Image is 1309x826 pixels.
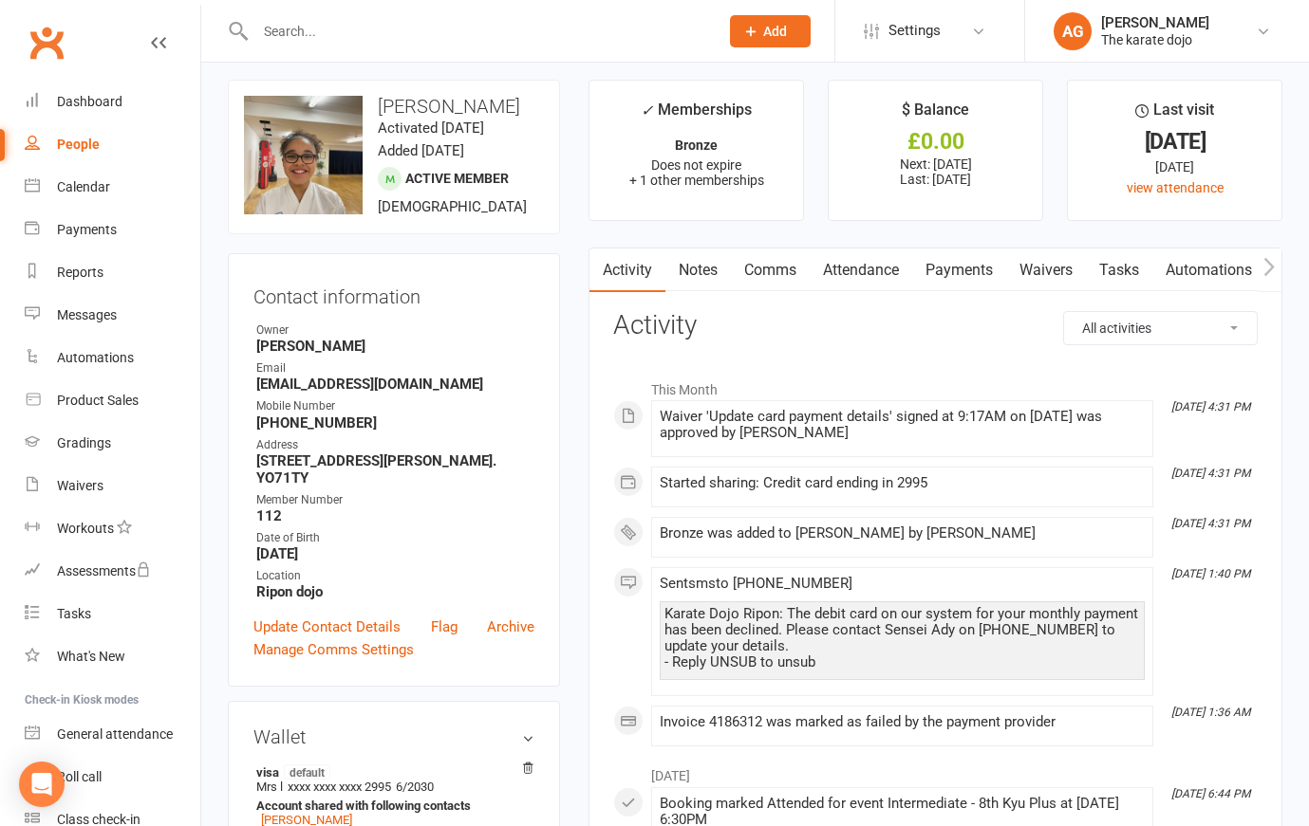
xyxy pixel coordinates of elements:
div: Open Intercom Messenger [19,762,65,807]
div: Gradings [57,435,111,450]
a: Assessments [25,550,200,593]
a: What's New [25,635,200,678]
a: Waivers [1006,248,1086,292]
h3: [PERSON_NAME] [244,96,544,117]
a: Payments [25,209,200,251]
div: Bronze was added to [PERSON_NAME] by [PERSON_NAME] [660,525,1145,541]
a: Activity [589,248,665,292]
strong: [PHONE_NUMBER] [256,414,534,431]
a: Notes [665,248,731,292]
strong: [STREET_ADDRESS][PERSON_NAME]. YO71TY [256,452,534,486]
span: [DEMOGRAPHIC_DATA] [378,198,527,215]
a: Payments [912,248,1006,292]
li: This Month [613,370,1258,400]
div: [DATE] [1085,156,1264,177]
a: Messages [25,294,200,337]
span: xxxx xxxx xxxx 2995 [288,780,391,794]
div: Memberships [641,98,752,133]
strong: [PERSON_NAME] [256,338,534,355]
span: Settings [888,9,941,52]
span: Add [763,24,787,39]
strong: Account shared with following contacts [256,798,525,813]
i: [DATE] 4:31 PM [1171,467,1250,480]
i: [DATE] 1:40 PM [1171,567,1250,580]
div: Karate Dojo Ripon: The debit card on our system for your monthly payment has been declined. Pleas... [664,606,1140,670]
input: Search... [250,18,705,45]
div: Workouts [57,521,114,536]
span: Sent sms to [PHONE_NUMBER] [660,575,852,592]
div: AG [1054,12,1092,50]
div: Date of Birth [256,529,534,547]
a: Flag [431,615,458,638]
a: Dashboard [25,81,200,123]
div: People [57,137,100,152]
div: Assessments [57,563,151,578]
div: Messages [57,307,117,322]
div: Location [256,567,534,585]
div: Last visit [1135,98,1214,132]
div: £0.00 [846,132,1025,152]
span: default [284,764,330,780]
a: Comms [731,248,810,292]
i: [DATE] 4:31 PM [1171,400,1250,413]
a: Waivers [25,465,200,507]
a: Tasks [25,593,200,635]
div: Automations [57,350,134,365]
a: view attendance [1127,180,1224,195]
strong: [EMAIL_ADDRESS][DOMAIN_NAME] [256,376,534,393]
time: Activated [DATE] [378,119,484,137]
div: Invoice 4186312 was marked as failed by the payment provider [660,714,1145,730]
a: Roll call [25,756,200,798]
div: Payments [57,222,117,237]
div: Tasks [57,606,91,621]
div: Email [256,359,534,377]
span: 6/2030 [396,780,434,794]
div: Owner [256,321,534,340]
div: What's New [57,649,125,664]
a: Archive [487,615,534,638]
strong: 112 [256,507,534,524]
div: General attendance [57,726,173,742]
h3: Wallet [253,726,534,747]
div: Waiver 'Update card payment details' signed at 9:17AM on [DATE] was approved by [PERSON_NAME] [660,409,1145,441]
a: Manage Comms Settings [253,638,414,661]
div: Reports [57,265,103,280]
div: Mobile Number [256,397,534,415]
a: Gradings [25,422,200,465]
a: People [25,123,200,166]
h3: Contact information [253,279,534,307]
span: Active member [405,171,509,186]
img: image1677585987.png [244,96,363,214]
div: $ Balance [902,98,969,132]
strong: visa [256,764,525,780]
div: Calendar [57,179,110,194]
div: Dashboard [57,94,122,109]
div: [PERSON_NAME] [1101,14,1209,31]
div: Roll call [57,769,102,784]
i: ✓ [641,101,653,119]
a: Automations [25,337,200,379]
a: Clubworx [23,19,70,66]
div: [DATE] [1085,132,1264,152]
strong: Ripon dojo [256,583,534,600]
strong: [DATE] [256,545,534,562]
span: + 1 other memberships [629,173,764,188]
div: Started sharing: Credit card ending in 2995 [660,475,1145,491]
strong: Bronze [675,138,718,153]
div: The karate dojo [1101,31,1209,48]
a: General attendance kiosk mode [25,713,200,756]
a: Automations [1152,248,1265,292]
div: Member Number [256,491,534,509]
span: Does not expire [651,157,741,173]
i: [DATE] 6:44 PM [1171,787,1250,800]
div: Product Sales [57,393,139,408]
i: [DATE] 4:31 PM [1171,517,1250,530]
a: Update Contact Details [253,615,401,638]
div: Waivers [57,478,103,493]
p: Next: [DATE] Last: [DATE] [846,156,1025,187]
a: Tasks [1086,248,1152,292]
h3: Activity [613,311,1258,340]
div: Address [256,436,534,454]
button: Add [730,15,811,47]
i: [DATE] 1:36 AM [1171,706,1250,719]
